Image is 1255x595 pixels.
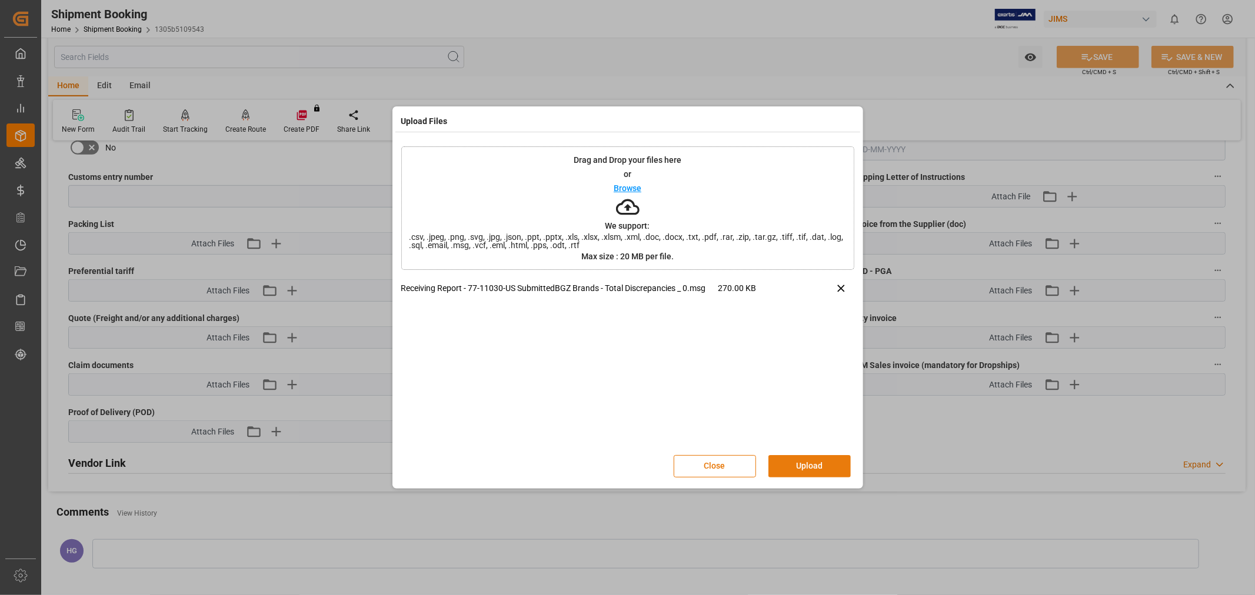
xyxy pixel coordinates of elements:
[624,170,631,178] p: or
[402,233,854,249] span: .csv, .jpeg, .png, .svg, .jpg, .json, .ppt, .pptx, .xls, .xlsx, .xlsm, .xml, .doc, .docx, .txt, ....
[401,115,448,128] h4: Upload Files
[401,282,718,295] p: Receiving Report - 77-11030-US SubmittedBGZ Brands - Total Discrepancies _ 0.msg
[605,222,650,230] p: We support:
[768,455,851,477] button: Upload
[674,455,756,477] button: Close
[614,184,641,192] p: Browse
[401,146,854,270] div: Drag and Drop your files hereorBrowseWe support:.csv, .jpeg, .png, .svg, .jpg, .json, .ppt, .pptx...
[574,156,681,164] p: Drag and Drop your files here
[581,252,674,260] p: Max size : 20 MB per file.
[718,282,798,303] span: 270.00 KB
